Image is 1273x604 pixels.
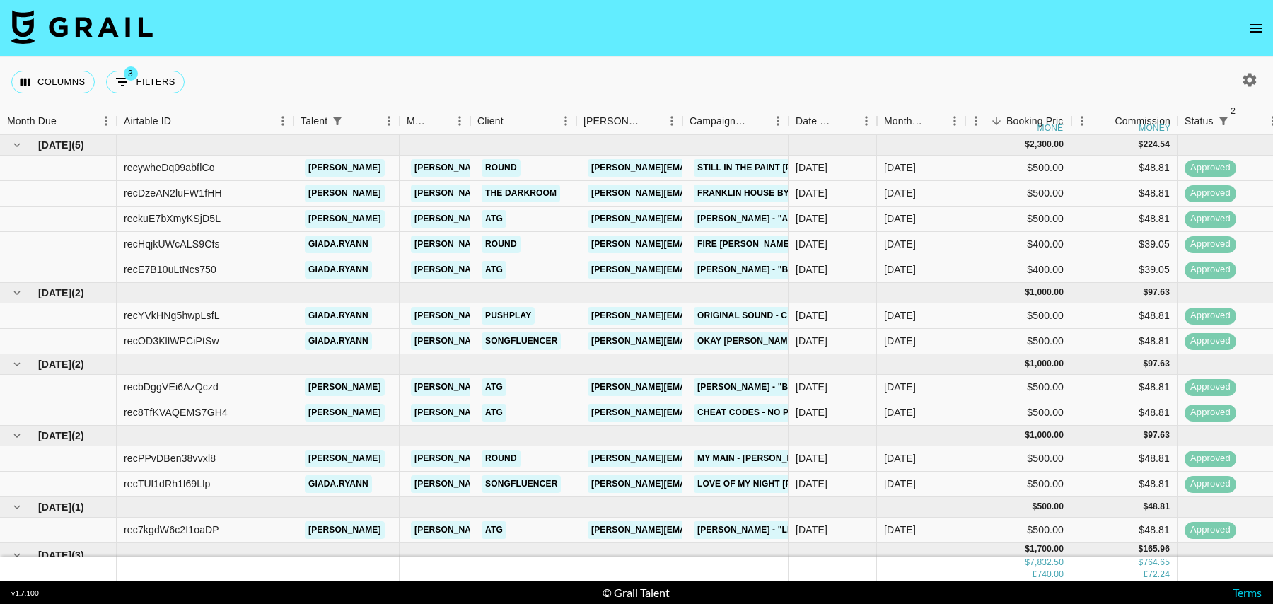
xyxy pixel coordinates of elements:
a: giada.ryann [305,236,372,253]
a: [PERSON_NAME][EMAIL_ADDRESS][DOMAIN_NAME] [411,210,641,228]
div: $ [1143,358,1148,370]
span: ( 1 ) [71,500,84,514]
a: [PERSON_NAME] [305,210,385,228]
a: Cheat Codes - No Promises [694,404,832,422]
div: May '25 [884,405,916,419]
div: $ [1033,501,1037,513]
div: $ [1143,501,1148,513]
div: Status [1185,108,1214,135]
button: Sort [171,111,191,131]
div: Client [470,108,576,135]
a: Terms [1233,586,1262,599]
a: giada.ryann [305,475,372,493]
a: My Main - [PERSON_NAME] [694,450,819,467]
div: 1,000.00 [1030,358,1064,370]
a: [PERSON_NAME] [305,404,385,422]
span: [DATE] [38,138,71,152]
a: [PERSON_NAME][EMAIL_ADDRESS][DOMAIN_NAME] [588,521,818,539]
a: [PERSON_NAME][EMAIL_ADDRESS][DOMAIN_NAME] [588,185,818,202]
span: approved [1185,335,1236,348]
div: $39.05 [1071,257,1178,283]
button: Sort [836,111,856,131]
div: $48.81 [1071,303,1178,329]
div: $400.00 [965,232,1071,257]
a: [PERSON_NAME][EMAIL_ADDRESS][DOMAIN_NAME] [411,307,641,325]
button: hide children [7,135,27,155]
div: Booker [576,108,682,135]
span: ( 5 ) [71,138,84,152]
div: 764.65 [1143,557,1170,569]
div: 2 active filters [1214,111,1233,131]
div: 72.24 [1148,555,1170,567]
a: [PERSON_NAME][EMAIL_ADDRESS][DOMAIN_NAME] [411,159,641,177]
button: Menu [944,110,965,132]
span: [DATE] [38,500,71,514]
div: [PERSON_NAME] [583,108,641,135]
a: [PERSON_NAME] [305,521,385,539]
a: [PERSON_NAME] [305,159,385,177]
div: © Grail Talent [603,586,670,600]
div: £ [1033,569,1037,581]
div: $ [1139,543,1144,555]
span: approved [1185,238,1236,251]
div: 72.24 [1148,569,1170,581]
div: $ [1025,358,1030,370]
a: Okay [PERSON_NAME] [694,332,800,350]
button: Sort [924,111,944,131]
div: Campaign (Type) [682,108,789,135]
div: $ [1025,429,1030,441]
div: Airtable ID [117,108,293,135]
button: Menu [661,110,682,132]
a: Songfluencer [482,332,561,350]
a: [PERSON_NAME] [305,185,385,202]
div: recYVkHNg5hwpLsfL [124,308,220,323]
div: 16/04/2025 [796,308,827,323]
span: [DATE] [38,357,71,371]
div: Manager [407,108,429,135]
span: [DATE] [38,548,71,562]
button: Menu [856,110,877,132]
div: money [1139,124,1170,132]
span: approved [1185,381,1236,394]
div: Date Created [796,108,836,135]
div: $ [1025,543,1030,555]
div: 1,700.00 [1030,543,1064,555]
a: [PERSON_NAME][EMAIL_ADDRESS][DOMAIN_NAME] [588,475,818,493]
div: 16/06/2025 [796,477,827,491]
span: approved [1185,477,1236,491]
a: [PERSON_NAME][EMAIL_ADDRESS][DOMAIN_NAME] [588,307,818,325]
div: Mar '25 [884,186,916,200]
div: $48.81 [1071,472,1178,497]
a: [PERSON_NAME] - "Actin Up" (Phase 4) [694,210,876,228]
div: $39.05 [1071,232,1178,257]
div: $500.00 [965,156,1071,181]
div: 48.81 [1148,501,1170,513]
div: Manager [400,108,470,135]
span: [DATE] [38,286,71,300]
a: ATG [482,210,506,228]
div: $500.00 [965,472,1071,497]
a: [PERSON_NAME][EMAIL_ADDRESS][DOMAIN_NAME] [411,404,641,422]
div: Mar '25 [884,262,916,277]
div: 23/02/2025 [796,237,827,251]
div: 97.63 [1148,286,1170,298]
div: Mar '25 [884,237,916,251]
div: 97.63 [1148,358,1170,370]
button: Sort [748,111,767,131]
span: ( 2 ) [71,286,84,300]
div: 97.63 [1148,429,1170,441]
div: Airtable ID [124,108,171,135]
div: Apr '25 [884,308,916,323]
div: 29/05/2025 [796,451,827,465]
button: Menu [555,110,576,132]
div: recTUl1dRh1l69Llp [124,477,210,491]
a: ATG [482,521,506,539]
div: recOD3KllWPCiPtSw [124,334,219,348]
button: Sort [1233,111,1253,131]
a: [PERSON_NAME] - "Leaving Side Of You" [694,521,885,539]
div: $ [1143,286,1148,298]
button: Sort [987,111,1006,131]
div: 740.00 [1037,555,1064,567]
a: Fire [PERSON_NAME] [694,236,796,253]
button: Menu [449,110,470,132]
